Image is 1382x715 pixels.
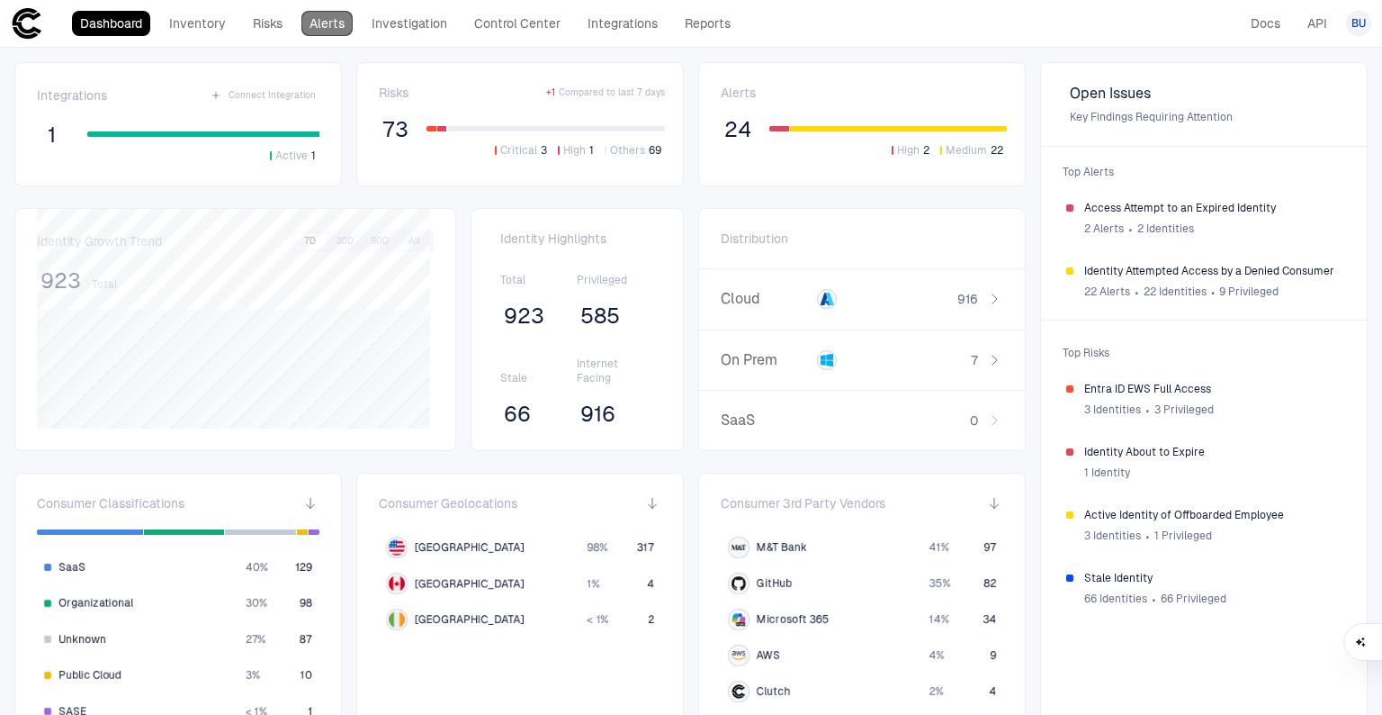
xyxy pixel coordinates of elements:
[559,86,665,99] span: Compared to last 7 days
[589,143,594,158] span: 1
[301,668,312,683] span: 10
[1052,154,1356,190] span: Top Alerts
[500,302,548,330] button: 923
[637,540,654,555] span: 317
[1144,396,1151,423] span: ∙
[500,371,578,385] span: Stale
[1346,11,1371,36] button: BU
[1084,222,1124,236] span: 2 Alerts
[504,303,544,330] span: 923
[1219,285,1279,299] span: 9 Privileged
[1084,592,1147,606] span: 66 Identities
[757,612,830,627] span: Microsoft 365
[1084,445,1342,459] span: Identity About to Expire
[757,648,780,663] span: AWS
[546,86,555,99] span: + 1
[295,560,312,575] span: 129
[500,143,537,158] span: Critical
[275,149,308,163] span: Active
[929,612,949,627] span: 14 %
[37,87,107,104] span: Integrations
[721,351,810,369] span: On Prem
[1070,85,1338,103] span: Open Issues
[382,116,408,143] span: 73
[161,11,234,36] a: Inventory
[72,11,150,36] a: Dashboard
[266,148,319,164] button: Active1
[399,233,431,249] button: All
[731,540,746,555] div: M&T Bank
[300,596,312,611] span: 98
[58,560,85,575] span: SaaS
[731,576,746,591] div: GitHub
[328,233,361,249] button: 30D
[731,684,746,699] div: Clutch
[929,684,944,699] span: 2 %
[588,612,609,627] span: < 1 %
[363,233,396,249] button: 90D
[92,277,117,292] span: Total
[1144,285,1207,299] span: 22 Identities
[37,121,66,149] button: 1
[923,143,929,158] span: 2
[580,303,620,330] span: 585
[1154,529,1212,543] span: 1 Privileged
[294,233,326,249] button: 7D
[563,143,586,158] span: High
[246,632,266,647] span: 27 %
[721,85,756,101] span: Alerts
[577,302,624,330] button: 585
[389,611,405,628] img: IE
[990,648,996,663] span: 9
[554,142,597,158] button: High1
[1134,278,1140,305] span: ∙
[311,149,316,163] span: 1
[970,412,978,429] span: 0
[1210,278,1216,305] span: ∙
[58,668,121,683] span: Public Cloud
[500,400,534,429] button: 66
[929,648,945,663] span: 4 %
[731,612,746,627] div: Microsoft 365
[1084,403,1141,417] span: 3 Identities
[58,596,133,611] span: Organizational
[379,495,517,511] span: Consumer Geolocations
[1299,11,1335,36] a: API
[1084,382,1342,396] span: Entra ID EWS Full Access
[724,116,751,143] span: 24
[721,412,810,430] span: SaaS
[946,143,987,158] span: Medium
[37,495,184,511] span: Consumer Classifications
[541,143,547,158] span: 3
[580,401,615,428] span: 916
[757,576,792,591] span: GitHub
[1084,508,1342,522] span: Active Identity of Offboarded Employee
[1137,222,1194,236] span: 2 Identities
[588,576,600,591] span: 1 %
[1084,571,1342,585] span: Stale Identity
[957,291,978,307] span: 916
[897,143,920,158] span: High
[1084,466,1130,480] span: 1 Identity
[929,576,951,591] span: 35 %
[1084,285,1130,299] span: 22 Alerts
[389,539,405,556] img: US
[888,142,933,158] button: High2
[245,11,291,36] a: Risks
[48,122,56,149] span: 1
[588,540,608,555] span: 98 %
[983,540,996,555] span: 97
[37,267,85,295] button: 923
[58,632,106,647] span: Unknown
[721,115,755,144] button: 24
[721,495,885,511] span: Consumer 3rd Party Vendors
[1151,585,1157,612] span: ∙
[1154,403,1214,417] span: 3 Privileged
[1127,215,1134,242] span: ∙
[500,273,578,287] span: Total
[1084,529,1141,543] span: 3 Identities
[389,575,405,592] img: CA
[721,231,788,247] span: Distribution
[1052,335,1356,371] span: Top Risks
[721,290,810,308] span: Cloud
